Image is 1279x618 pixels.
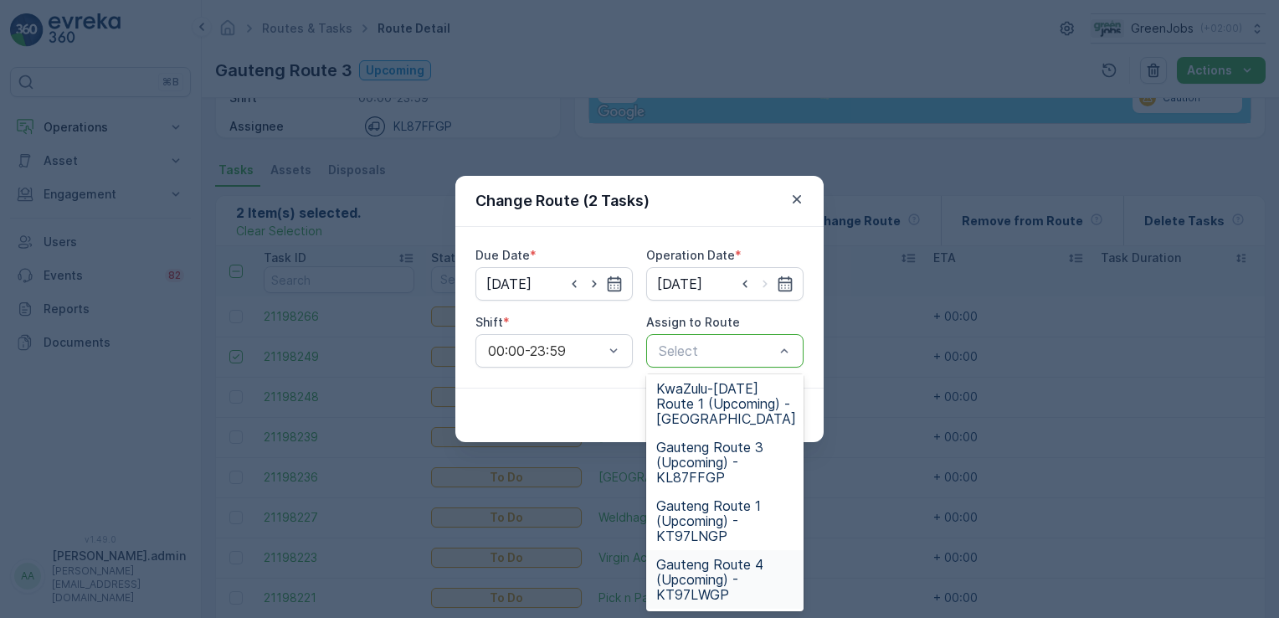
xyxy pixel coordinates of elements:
[656,557,794,602] span: Gauteng Route 4 (Upcoming) - KT97LWGP
[646,267,804,301] input: dd/mm/yyyy
[475,267,633,301] input: dd/mm/yyyy
[656,498,794,543] span: Gauteng Route 1 (Upcoming) - KT97LNGP
[646,248,735,262] label: Operation Date
[656,381,796,426] span: KwaZulu-[DATE] Route 1 (Upcoming) - [GEOGRAPHIC_DATA]
[475,189,650,213] p: Change Route (2 Tasks)
[475,248,530,262] label: Due Date
[656,440,794,485] span: Gauteng Route 3 (Upcoming) - KL87FFGP
[646,315,740,329] label: Assign to Route
[475,315,503,329] label: Shift
[659,341,774,361] p: Select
